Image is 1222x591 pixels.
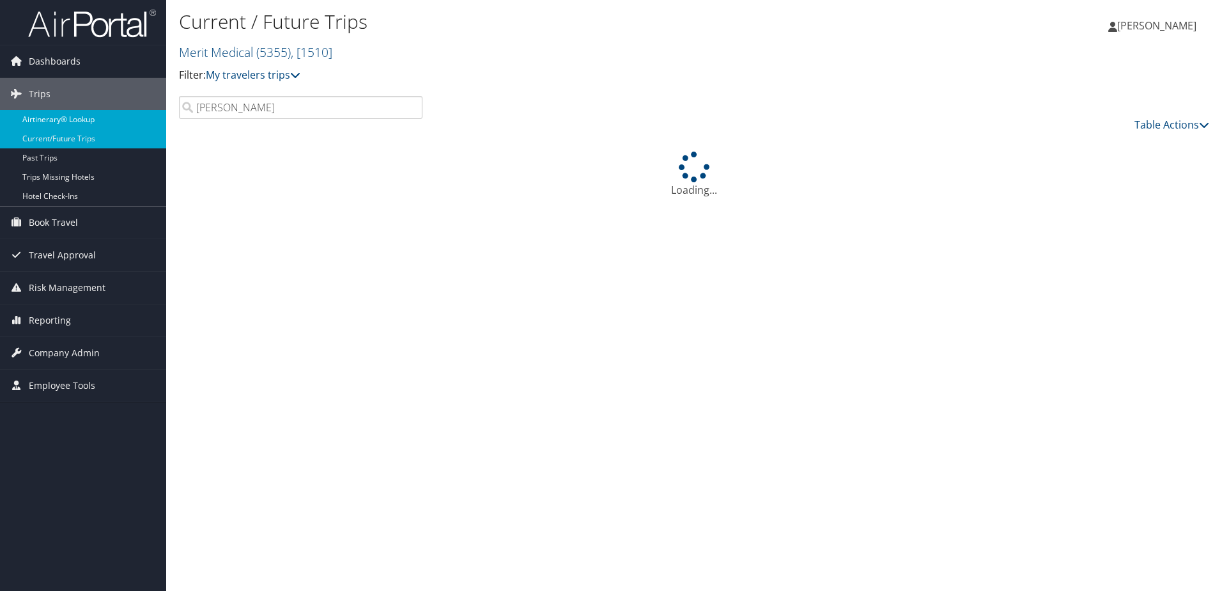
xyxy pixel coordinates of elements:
[29,239,96,271] span: Travel Approval
[291,43,332,61] span: , [ 1510 ]
[29,207,78,239] span: Book Travel
[1117,19,1196,33] span: [PERSON_NAME]
[179,67,866,84] p: Filter:
[29,370,95,402] span: Employee Tools
[1134,118,1209,132] a: Table Actions
[29,337,100,369] span: Company Admin
[179,96,422,119] input: Search Traveler or Arrival City
[29,272,105,304] span: Risk Management
[28,8,156,38] img: airportal-logo.png
[179,152,1209,198] div: Loading...
[256,43,291,61] span: ( 5355 )
[179,8,866,35] h1: Current / Future Trips
[29,78,50,110] span: Trips
[29,45,81,77] span: Dashboards
[206,68,300,82] a: My travelers trips
[179,43,332,61] a: Merit Medical
[1108,6,1209,45] a: [PERSON_NAME]
[29,304,71,336] span: Reporting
